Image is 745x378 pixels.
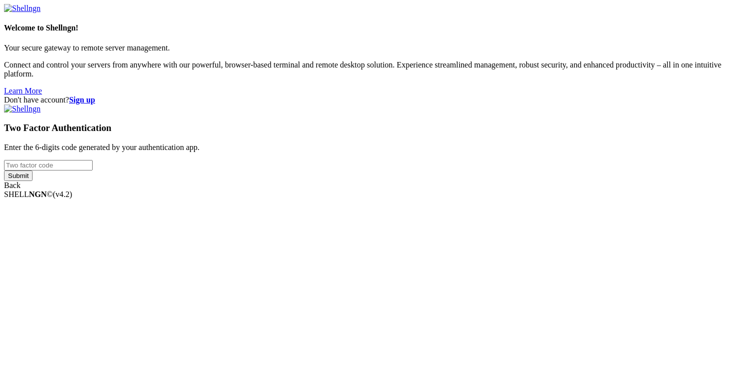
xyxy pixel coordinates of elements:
[29,190,47,198] b: NGN
[4,143,741,152] p: Enter the 6-digits code generated by your authentication app.
[69,95,95,104] a: Sign up
[4,160,93,170] input: Two factor code
[4,122,741,133] h3: Two Factor Authentication
[4,170,33,181] input: Submit
[4,95,741,104] div: Don't have account?
[4,43,741,52] p: Your secure gateway to remote server management.
[4,23,741,32] h4: Welcome to Shellngn!
[4,4,41,13] img: Shellngn
[53,190,73,198] span: 4.2.0
[4,181,21,189] a: Back
[4,104,41,113] img: Shellngn
[4,190,72,198] span: SHELL ©
[4,86,42,95] a: Learn More
[4,60,741,78] p: Connect and control your servers from anywhere with our powerful, browser-based terminal and remo...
